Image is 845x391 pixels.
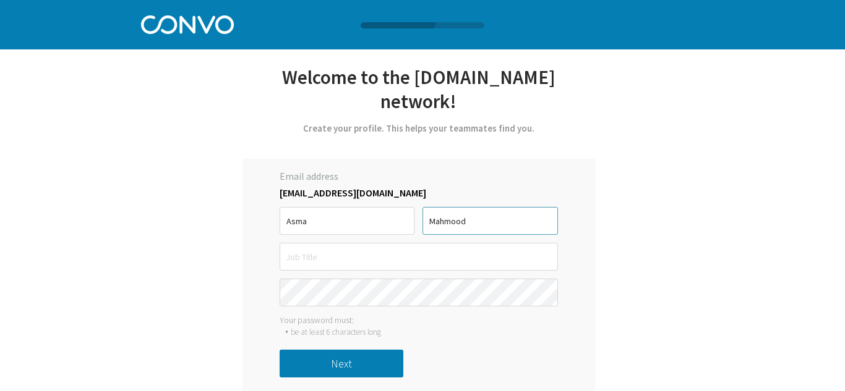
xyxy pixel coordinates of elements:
img: Convo Logo [141,12,234,34]
input: Last Name [422,207,557,235]
div: Your password must: [280,314,558,326]
label: [EMAIL_ADDRESS][DOMAIN_NAME] [280,187,558,199]
input: Job Title [280,243,558,271]
button: Next [280,350,403,377]
div: be at least 6 characters long [291,327,381,337]
label: Email address [280,170,558,187]
div: Welcome to the [DOMAIN_NAME] network! [242,65,595,128]
div: Create your profile. This helps your teammates find you. [242,122,595,134]
input: First Name [280,207,414,235]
